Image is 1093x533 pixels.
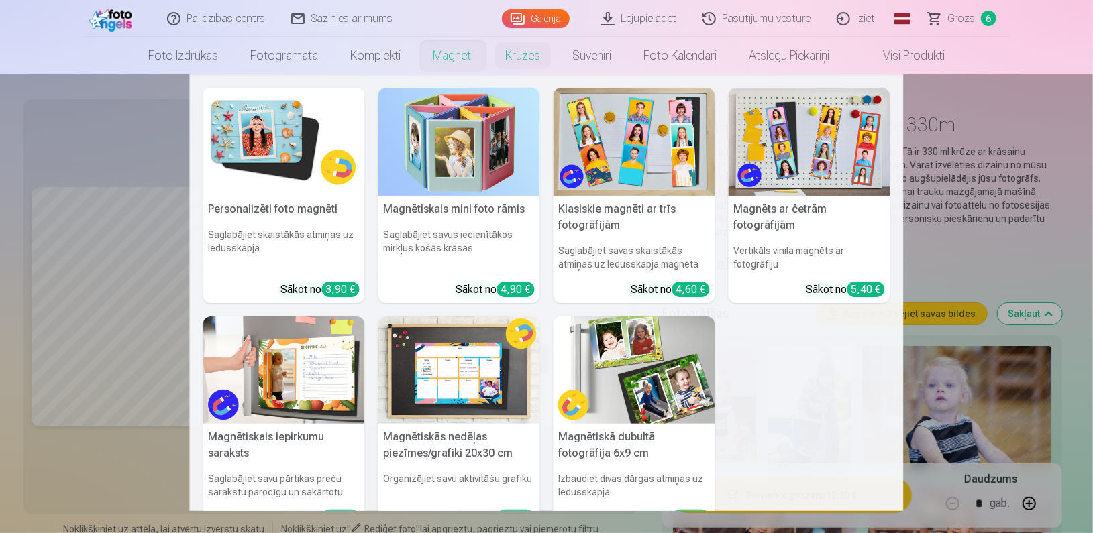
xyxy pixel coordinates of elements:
h6: Saglabājiet savas skaistākās atmiņas uz ledusskapja magnēta [554,239,715,276]
a: Magnētiskā dubultā fotogrāfija 6x9 cmMagnētiskā dubultā fotogrāfija 6x9 cmIzbaudiet divas dārgas ... [554,316,715,532]
img: Magnētiskās nedēļas piezīmes/grafiki 20x30 cm [378,316,540,424]
h5: Magnētiskās nedēļas piezīmes/grafiki 20x30 cm [378,424,540,467]
h6: Saglabājiet savus iecienītākos mirkļus košās krāsās [378,223,540,276]
div: 5,40 € [847,282,885,297]
a: Magnēts ar četrām fotogrāfijāmMagnēts ar četrām fotogrāfijāmVertikāls vinila magnēts ar fotogrāfi... [729,88,890,303]
a: Magnētiskās nedēļas piezīmes/grafiki 20x30 cmMagnētiskās nedēļas piezīmes/grafiki 20x30 cmOrganiz... [378,316,540,532]
a: Galerija [502,9,570,28]
span: 6 [981,11,996,26]
div: Sākot no [456,282,535,298]
h6: Izbaudiet divas dārgas atmiņas uz ledusskapja [554,467,715,504]
img: /fa1 [89,5,136,32]
img: Magnētiskais iepirkumu saraksts [203,316,365,424]
h5: Magnēts ar četrām fotogrāfijām [729,196,890,239]
img: Magnētiskais mini foto rāmis [378,88,540,196]
span: Grozs [948,11,976,27]
a: Klasiskie magnēti ar trīs fotogrāfijāmKlasiskie magnēti ar trīs fotogrāfijāmSaglabājiet savas ska... [554,88,715,303]
a: Visi produkti [845,37,961,74]
a: Magnētiskais mini foto rāmisMagnētiskais mini foto rāmisSaglabājiet savus iecienītākos mirkļus ko... [378,88,540,303]
a: Komplekti [334,37,417,74]
h6: Saglabājiet savu pārtikas preču sarakstu parocīgu un sakārtotu [203,467,365,504]
div: 4,90 € [497,282,535,297]
h6: Saglabājiet skaistākās atmiņas uz ledusskapja [203,223,365,276]
img: Magnēts ar četrām fotogrāfijām [729,88,890,196]
h5: Magnētiskais mini foto rāmis [378,196,540,223]
div: Sākot no [631,282,710,298]
a: Magnētiskais iepirkumu sarakstsMagnētiskais iepirkumu sarakstsSaglabājiet savu pārtikas preču sar... [203,316,365,532]
h6: Organizējiet savu aktivitāšu grafiku [378,467,540,504]
a: Atslēgu piekariņi [733,37,845,74]
a: Suvenīri [556,37,627,74]
a: Personalizēti foto magnētiPersonalizēti foto magnētiSaglabājiet skaistākās atmiņas uz ledusskapja... [203,88,365,303]
div: 9,80 € [497,510,535,525]
a: Foto izdrukas [132,37,234,74]
h5: Klasiskie magnēti ar trīs fotogrāfijām [554,196,715,239]
div: Sākot no [281,282,360,298]
div: 4,10 € [672,510,710,525]
h5: Magnētiskā dubultā fotogrāfija 6x9 cm [554,424,715,467]
div: Sākot no [631,510,710,526]
h5: Magnētiskais iepirkumu saraksts [203,424,365,467]
img: Magnētiskā dubultā fotogrāfija 6x9 cm [554,316,715,424]
h5: Personalizēti foto magnēti [203,196,365,223]
img: Klasiskie magnēti ar trīs fotogrāfijām [554,88,715,196]
a: Krūzes [489,37,556,74]
div: 9,80 € [322,510,360,525]
h6: Vertikāls vinila magnēts ar fotogrāfiju [729,239,890,276]
a: Magnēti [417,37,489,74]
div: 4,60 € [672,282,710,297]
div: Sākot no [806,282,885,298]
div: Sākot no [456,510,535,526]
img: Personalizēti foto magnēti [203,88,365,196]
div: Sākot no [281,510,360,526]
div: 3,90 € [322,282,360,297]
a: Foto kalendāri [627,37,733,74]
a: Fotogrāmata [234,37,334,74]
